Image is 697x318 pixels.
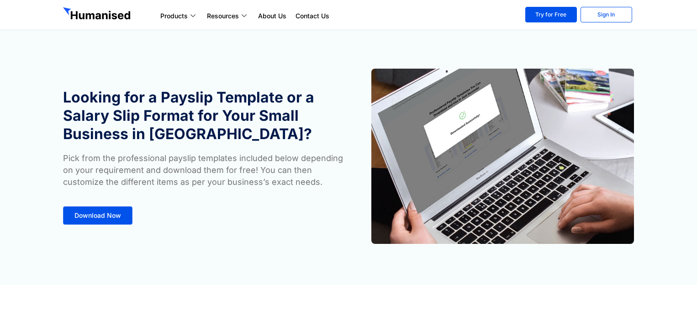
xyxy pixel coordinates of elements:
a: Try for Free [525,7,577,22]
span: Download Now [74,212,121,219]
h1: Looking for a Payslip Template or a Salary Slip Format for Your Small Business in [GEOGRAPHIC_DATA]? [63,88,344,143]
img: GetHumanised Logo [63,7,132,22]
a: Products [156,11,202,22]
a: Contact Us [291,11,334,22]
a: About Us [253,11,291,22]
p: Pick from the professional payslip templates included below depending on your requirement and dow... [63,152,344,188]
a: Download Now [63,206,132,225]
a: Sign In [581,7,632,22]
a: Resources [202,11,253,22]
